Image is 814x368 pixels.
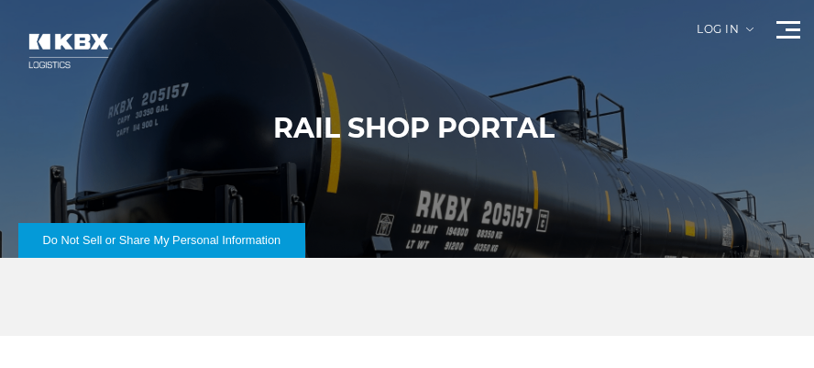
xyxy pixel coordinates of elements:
h1: RAIL SHOP PORTAL [273,110,555,147]
img: kbx logo [14,18,124,84]
button: Do Not Sell or Share My Personal Information [18,223,305,258]
div: Log in [697,24,753,49]
iframe: Chat Widget [722,280,814,368]
img: arrow [746,28,753,31]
